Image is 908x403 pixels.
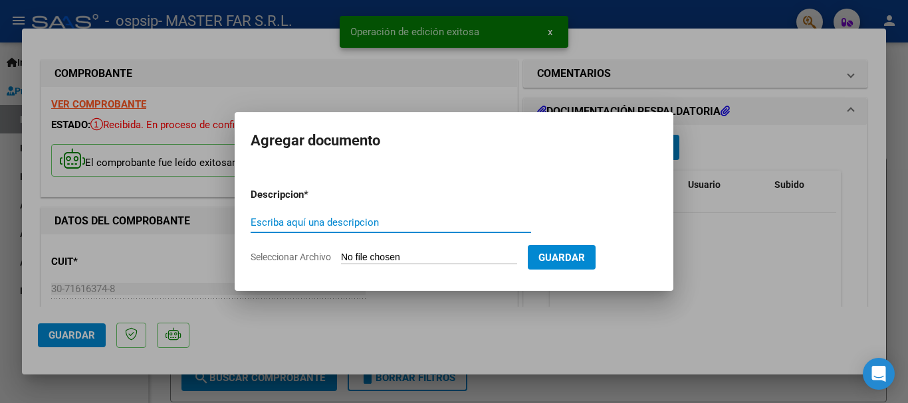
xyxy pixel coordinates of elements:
h2: Agregar documento [251,128,657,153]
div: Open Intercom Messenger [863,358,895,390]
button: Guardar [528,245,596,270]
span: Seleccionar Archivo [251,252,331,262]
p: Descripcion [251,187,373,202]
span: Guardar [538,252,585,264]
